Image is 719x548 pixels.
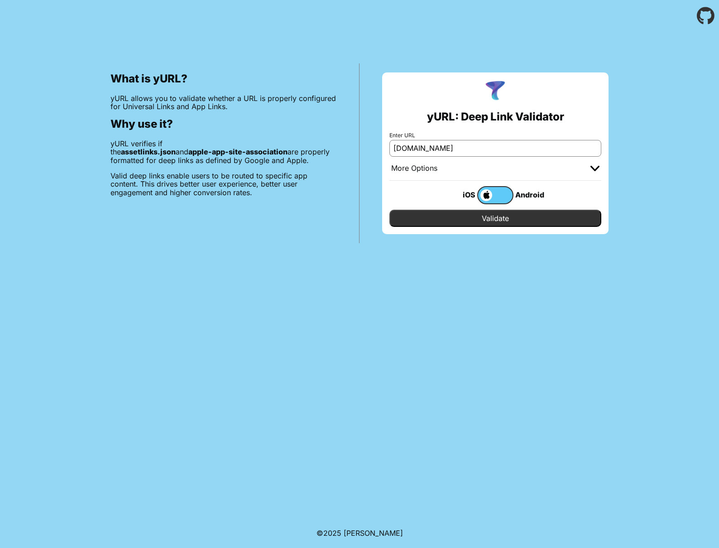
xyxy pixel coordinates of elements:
div: Android [513,189,550,201]
span: 2025 [323,529,341,538]
h2: Why use it? [110,118,336,130]
h2: What is yURL? [110,72,336,85]
input: e.g. https://app.chayev.com/xyx [389,140,601,156]
p: Valid deep links enable users to be routed to specific app content. This drives better user exper... [110,172,336,197]
label: Enter URL [389,132,601,139]
b: apple-app-site-association [188,147,288,156]
a: Michael Ibragimchayev's Personal Site [344,529,403,538]
footer: © [316,518,403,548]
input: Validate [389,210,601,227]
div: More Options [391,164,437,173]
p: yURL verifies if the and are properly formatted for deep links as defined by Google and Apple. [110,139,336,164]
b: assetlinks.json [121,147,176,156]
img: chevron [590,166,599,171]
img: yURL Logo [484,80,507,103]
h2: yURL: Deep Link Validator [427,111,564,123]
div: iOS [441,189,477,201]
p: yURL allows you to validate whether a URL is properly configured for Universal Links and App Links. [110,94,336,111]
